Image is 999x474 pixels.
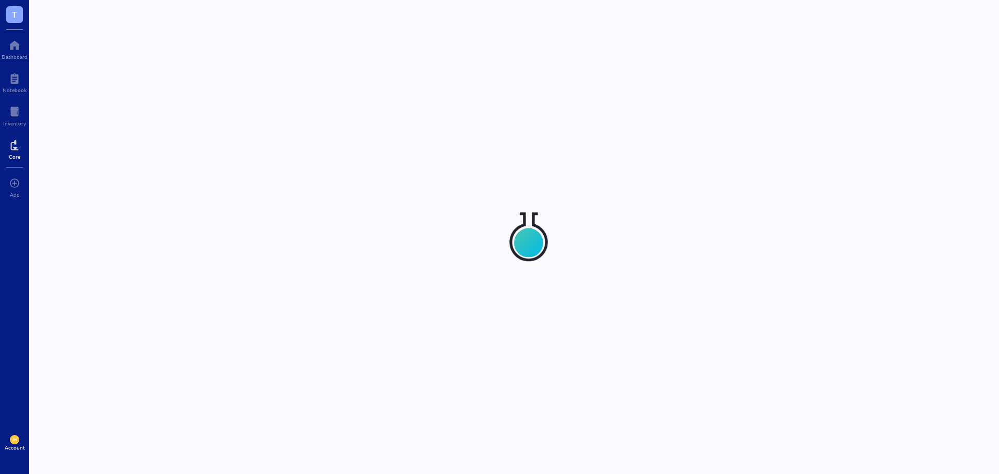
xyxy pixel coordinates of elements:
a: Notebook [3,70,27,93]
div: Add [10,191,20,198]
span: JH [12,437,17,442]
a: Core [9,137,20,160]
div: Core [9,153,20,160]
div: Notebook [3,87,27,93]
div: Dashboard [2,54,28,60]
a: Dashboard [2,37,28,60]
div: Inventory [3,120,26,126]
span: T [12,8,17,21]
div: Account [5,444,25,451]
a: Inventory [3,104,26,126]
